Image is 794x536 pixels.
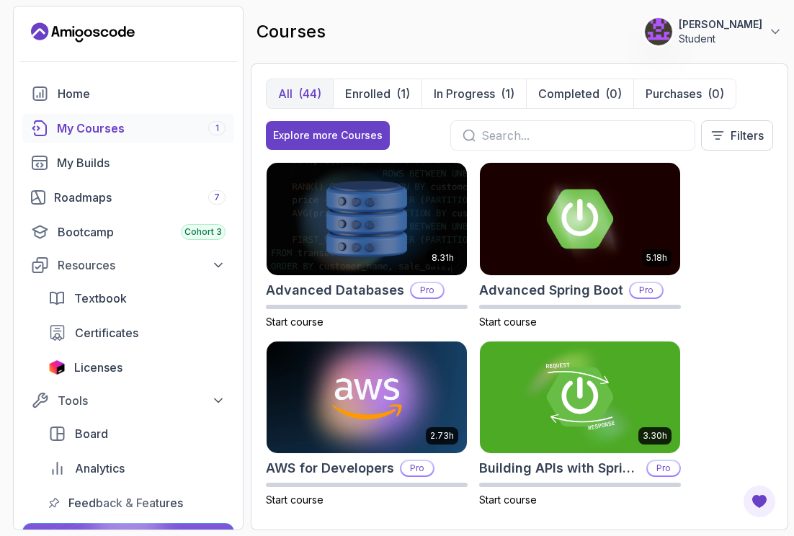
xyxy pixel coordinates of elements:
p: Completed [538,85,599,102]
div: (1) [396,85,410,102]
div: Home [58,85,226,102]
span: Analytics [75,460,125,477]
p: 5.18h [646,252,667,264]
p: Purchases [646,85,702,102]
p: 2.73h [430,430,454,442]
a: certificates [40,318,234,347]
p: Pro [630,283,662,298]
div: Bootcamp [58,223,226,241]
div: Roadmaps [54,189,226,206]
span: Board [75,425,108,442]
div: (0) [605,85,622,102]
button: Filters [701,120,773,151]
a: roadmaps [22,183,234,212]
span: Start course [479,493,537,506]
p: All [278,85,293,102]
span: Start course [266,493,324,506]
a: builds [22,148,234,177]
a: home [22,79,234,108]
button: Completed(0) [526,79,633,108]
span: Start course [479,316,537,328]
a: Landing page [31,21,135,44]
h2: courses [257,20,326,43]
div: (0) [708,85,724,102]
img: AWS for Developers card [267,341,467,454]
img: user profile image [645,18,672,45]
input: Search... [481,127,683,144]
span: Certificates [75,324,138,341]
p: [PERSON_NAME] [679,17,762,32]
p: 8.31h [432,252,454,264]
p: Pro [411,283,443,298]
button: In Progress(1) [421,79,526,108]
a: courses [22,114,234,143]
span: Feedback & Features [68,494,183,512]
img: Advanced Databases card [267,163,467,275]
p: Filters [731,127,764,144]
h2: Building APIs with Spring Boot [479,458,641,478]
div: Resources [58,256,226,274]
h2: AWS for Developers [266,458,394,478]
div: Explore more Courses [273,128,383,143]
p: Student [679,32,762,46]
span: Start course [266,316,324,328]
button: user profile image[PERSON_NAME]Student [644,17,782,46]
img: jetbrains icon [48,360,66,375]
div: (1) [501,85,514,102]
p: Pro [648,461,679,475]
button: Enrolled(1) [333,79,421,108]
button: Resources [22,252,234,278]
a: feedback [40,488,234,517]
div: My Courses [57,120,226,137]
button: All(44) [267,79,333,108]
button: Open Feedback Button [742,484,777,519]
h2: Advanced Spring Boot [479,280,623,300]
a: analytics [40,454,234,483]
span: 1 [215,122,219,134]
img: Advanced Spring Boot card [480,163,680,275]
button: Purchases(0) [633,79,736,108]
p: Enrolled [345,85,391,102]
img: Building APIs with Spring Boot card [480,341,680,454]
p: Pro [401,461,433,475]
span: Cohort 3 [184,226,222,238]
button: Tools [22,388,234,414]
span: 7 [214,192,220,203]
a: bootcamp [22,218,234,246]
div: Tools [58,392,226,409]
a: licenses [40,353,234,382]
div: (44) [298,85,321,102]
div: My Builds [57,154,226,171]
p: In Progress [434,85,495,102]
span: Textbook [74,290,127,307]
p: 3.30h [643,430,667,442]
a: textbook [40,284,234,313]
span: Licenses [74,359,122,376]
a: board [40,419,234,448]
button: Explore more Courses [266,121,390,150]
h2: Advanced Databases [266,280,404,300]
